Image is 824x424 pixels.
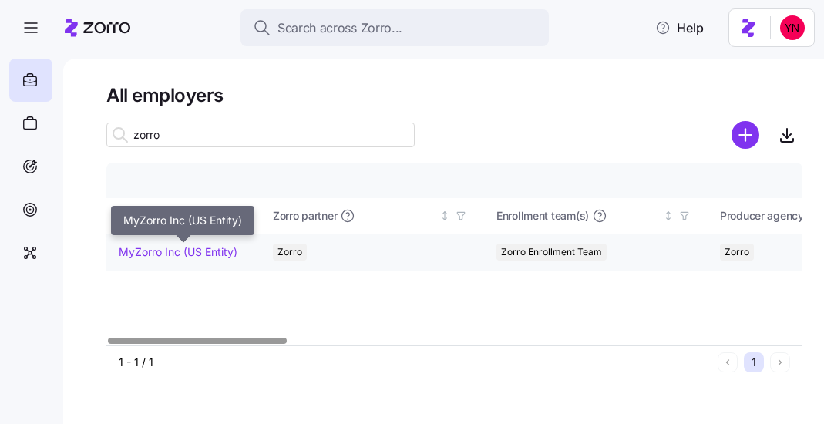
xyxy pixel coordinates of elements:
[106,83,802,107] h1: All employers
[277,244,302,261] span: Zorro
[277,19,402,38] span: Search across Zorro...
[439,210,450,221] div: Not sorted
[484,198,708,234] th: Enrollment team(s)Not sorted
[780,15,805,40] img: 113f96d2b49c10db4a30150f42351c8a
[273,208,337,224] span: Zorro partner
[235,210,246,221] div: Sorted ascending
[501,244,602,261] span: Zorro Enrollment Team
[119,244,237,260] a: MyZorro Inc (US Entity)
[655,19,704,37] span: Help
[261,198,484,234] th: Zorro partnerNot sorted
[119,355,711,370] div: 1 - 1 / 1
[732,121,759,149] svg: add icon
[643,12,716,43] button: Help
[240,9,549,46] button: Search across Zorro...
[663,210,674,221] div: Not sorted
[496,208,589,224] span: Enrollment team(s)
[106,123,415,147] input: Search employer
[725,244,749,261] span: Zorro
[718,352,738,372] button: Previous page
[106,198,261,234] th: Company nameSorted ascending
[770,352,790,372] button: Next page
[119,207,233,224] div: Company name
[720,208,804,224] span: Producer agency
[744,352,764,372] button: 1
